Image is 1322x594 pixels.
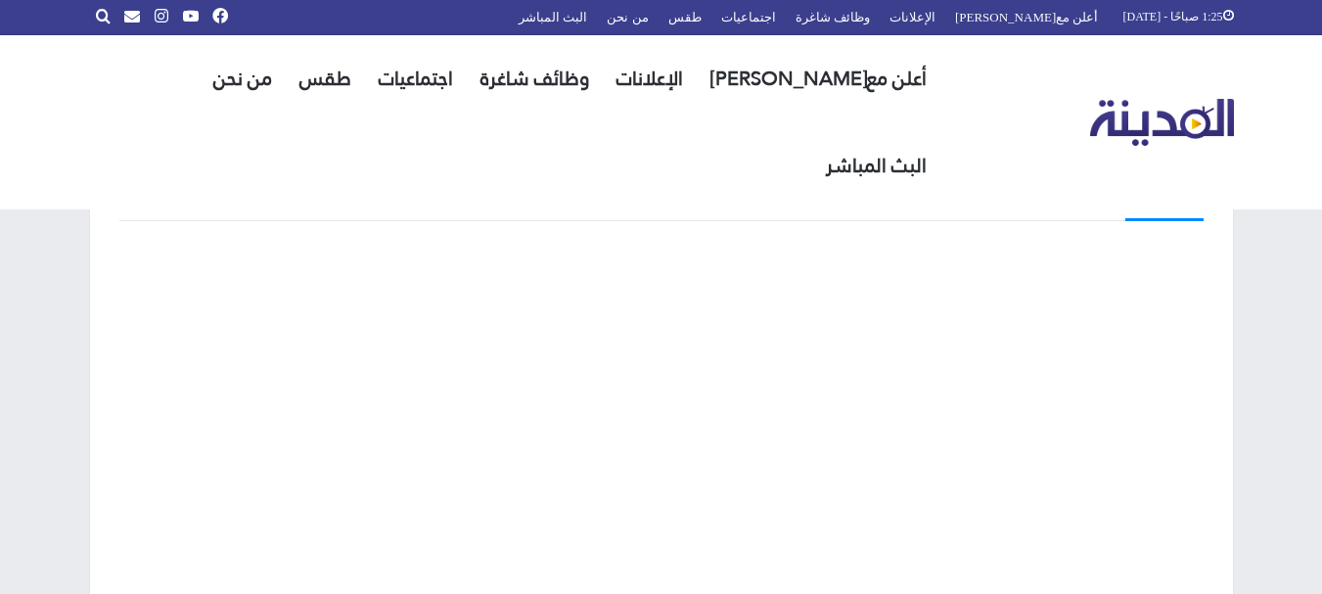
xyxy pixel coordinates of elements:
a: وظائف شاغرة [467,35,603,122]
a: البث المباشر [812,122,940,209]
a: اجتماعيات [365,35,467,122]
img: تلفزيون المدينة [1090,99,1234,147]
a: من نحن [200,35,286,122]
a: الإعلانات [603,35,697,122]
a: أعلن مع[PERSON_NAME] [697,35,940,122]
a: طقس [286,35,365,122]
